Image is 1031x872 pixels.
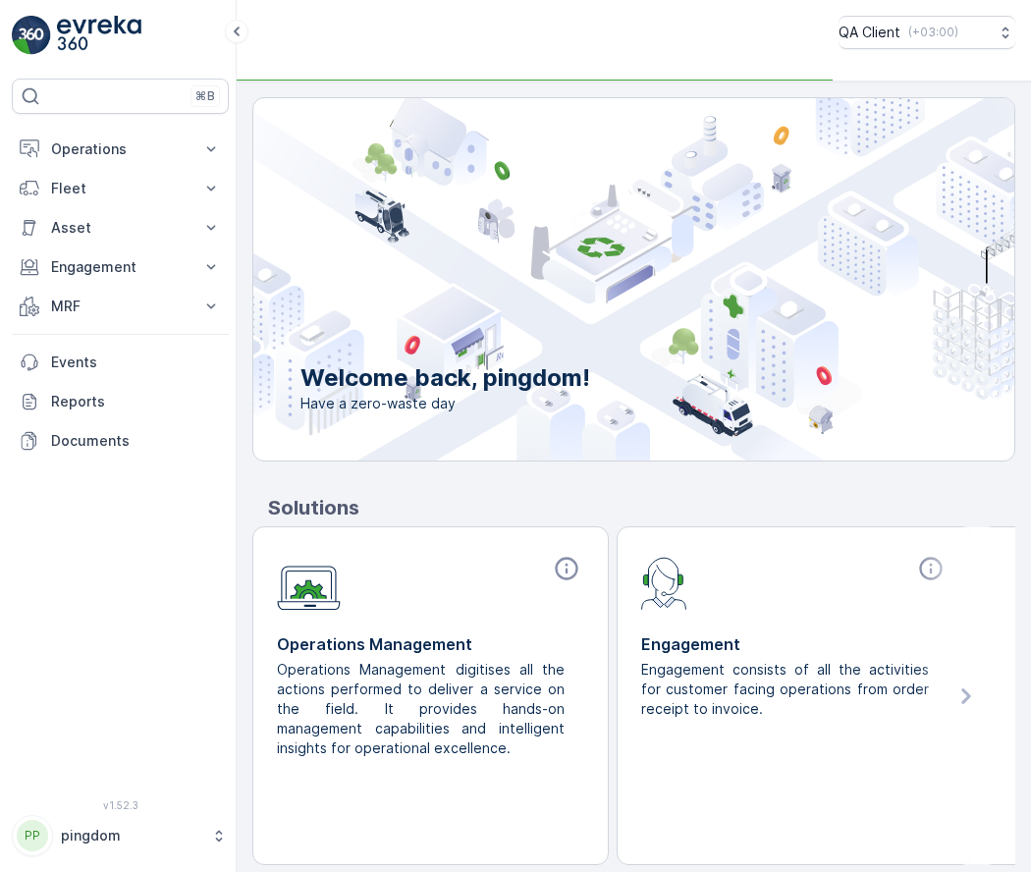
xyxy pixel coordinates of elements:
div: PP [17,820,48,851]
p: Operations Management [277,632,584,656]
p: Documents [51,431,221,451]
p: ⌘B [195,88,215,104]
p: Welcome back, pingdom! [300,362,590,394]
p: Fleet [51,179,190,198]
p: Operations [51,139,190,159]
p: Solutions [268,493,1015,522]
img: module-icon [277,555,341,611]
button: MRF [12,287,229,326]
img: city illustration [165,98,1014,461]
p: Engagement consists of all the activities for customer facing operations from order receipt to in... [641,660,933,719]
p: MRF [51,297,190,316]
p: Operations Management digitises all the actions performed to deliver a service on the field. It p... [277,660,569,758]
p: QA Client [839,23,900,42]
p: Events [51,353,221,372]
button: Operations [12,130,229,169]
a: Documents [12,421,229,461]
a: Events [12,343,229,382]
span: Have a zero-waste day [300,394,590,413]
button: PPpingdom [12,815,229,856]
img: module-icon [641,555,687,610]
img: logo_light-DOdMpM7g.png [57,16,141,55]
a: Reports [12,382,229,421]
img: logo [12,16,51,55]
button: Asset [12,208,229,247]
p: pingdom [61,826,201,845]
button: QA Client(+03:00) [839,16,1015,49]
button: Engagement [12,247,229,287]
p: Reports [51,392,221,411]
p: Engagement [51,257,190,277]
p: Engagement [641,632,949,656]
p: Asset [51,218,190,238]
button: Fleet [12,169,229,208]
span: v 1.52.3 [12,799,229,811]
p: ( +03:00 ) [908,25,958,40]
